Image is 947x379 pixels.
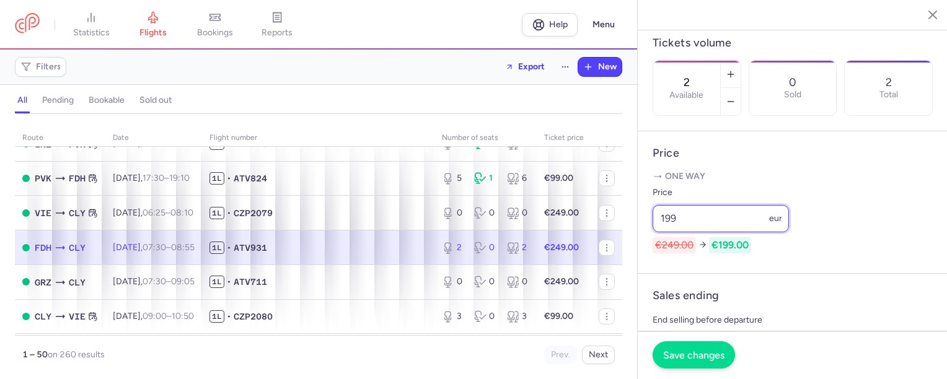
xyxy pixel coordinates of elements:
[653,237,696,253] span: €249.00
[598,62,617,72] span: New
[442,242,464,254] div: 2
[669,90,703,100] label: Available
[42,95,74,106] h4: pending
[170,207,193,218] time: 08:10
[17,95,27,106] h4: all
[653,289,719,303] h4: Sales ending
[227,207,231,219] span: •
[227,310,231,323] span: •
[143,242,195,253] span: –
[474,310,496,323] div: 0
[474,276,496,288] div: 0
[582,346,615,364] button: Next
[227,276,231,288] span: •
[653,170,933,183] p: One way
[15,58,66,76] button: Filters
[789,76,796,89] p: 0
[105,129,202,147] th: date
[69,206,86,220] span: Ste Catherine, Calvi, France
[544,311,573,321] strong: €99.00
[113,173,190,183] span: [DATE],
[234,207,273,219] span: CZP2079
[653,146,933,160] h4: Price
[507,172,529,185] div: 6
[246,11,308,38] a: reports
[434,129,537,147] th: number of seats
[197,27,233,38] span: bookings
[209,207,224,219] span: 1L
[234,276,267,288] span: ATV711
[442,207,464,219] div: 0
[143,276,195,287] span: –
[544,346,577,364] button: Prev.
[15,129,105,147] th: route
[113,242,195,253] span: [DATE],
[518,62,545,71] span: Export
[474,207,496,219] div: 0
[663,349,725,360] span: Save changes
[234,172,267,185] span: ATV824
[653,341,735,368] button: Save changes
[653,185,789,200] label: Price
[653,36,933,50] h4: Tickets volume
[48,349,105,360] span: on 260 results
[209,310,224,323] span: 1L
[544,207,579,218] strong: €249.00
[69,276,86,289] span: Ste Catherine, Calvi, France
[522,13,578,37] a: Help
[143,311,167,321] time: 09:00
[143,311,194,321] span: –
[507,310,529,323] div: 3
[113,276,195,287] span: [DATE],
[35,310,51,323] span: CLY
[507,242,529,254] div: 2
[35,172,51,185] span: Aktion, Préveza, Greece
[36,62,61,72] span: Filters
[209,242,224,254] span: 1L
[139,27,167,38] span: flights
[69,310,86,323] span: Vienna International, Vienna, Austria
[474,242,496,254] div: 0
[184,11,246,38] a: bookings
[227,242,231,254] span: •
[35,206,51,220] span: Vienna International, Vienna, Austria
[497,57,553,77] button: Export
[169,173,190,183] time: 19:10
[769,213,782,224] span: eur
[89,95,125,106] h4: bookable
[172,311,194,321] time: 10:50
[537,129,591,147] th: Ticket price
[202,129,434,147] th: Flight number
[442,310,464,323] div: 3
[143,173,190,183] span: –
[227,172,231,185] span: •
[143,173,164,183] time: 17:30
[234,310,273,323] span: CZP2080
[442,172,464,185] div: 5
[709,237,751,253] span: €199.00
[507,276,529,288] div: 0
[122,11,184,38] a: flights
[139,95,172,106] h4: sold out
[209,172,224,185] span: 1L
[549,20,568,29] span: Help
[113,311,194,321] span: [DATE],
[22,175,30,182] span: OPEN
[15,13,40,36] a: CitizenPlane red outlined logo
[143,207,193,218] span: –
[209,276,224,288] span: 1L
[784,90,801,100] p: Sold
[60,11,122,38] a: statistics
[113,207,193,218] span: [DATE],
[442,276,464,288] div: 0
[171,242,195,253] time: 08:55
[69,172,86,185] span: Friedrichshafen, Friedrichshafen, Germany
[578,58,622,76] button: New
[69,241,86,255] span: Ste Catherine, Calvi, France
[879,90,898,100] p: Total
[544,173,573,183] strong: €99.00
[35,276,51,289] span: Thalerhof, Graz, Austria
[143,207,165,218] time: 06:25
[73,27,110,38] span: statistics
[653,205,789,232] input: ---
